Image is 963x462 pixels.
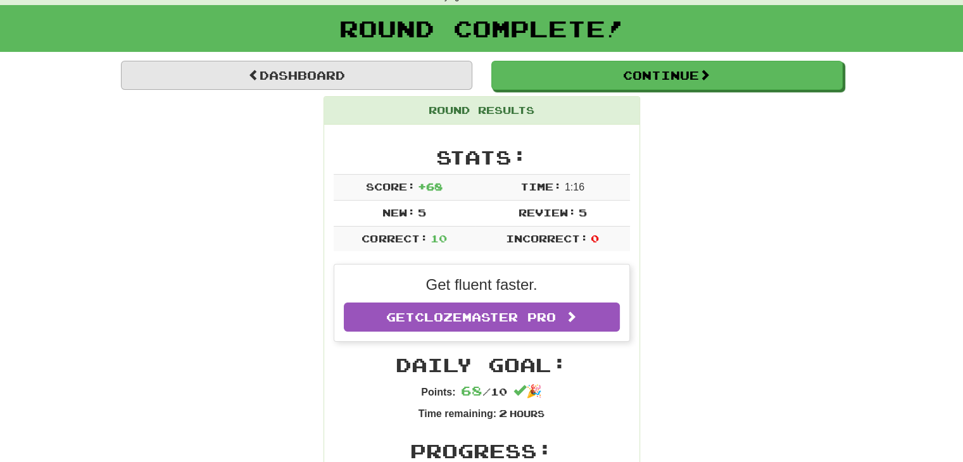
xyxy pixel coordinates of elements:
span: Time: [520,180,562,192]
span: Score: [366,180,415,192]
span: 2 [499,407,507,419]
span: 5 [418,206,426,218]
h1: Round Complete! [4,16,959,41]
span: / 10 [461,385,507,397]
h2: Daily Goal: [334,354,630,375]
span: + 68 [418,180,443,192]
h2: Stats: [334,147,630,168]
span: 0 [591,232,599,244]
span: Correct: [362,232,427,244]
button: Continue [491,61,843,90]
span: Incorrect: [506,232,588,244]
div: Round Results [324,97,639,125]
span: 1 : 16 [565,182,584,192]
span: 10 [431,232,447,244]
span: 68 [461,383,482,398]
strong: Time remaining: [419,408,496,419]
a: Dashboard [121,61,472,90]
span: 🎉 [513,384,542,398]
span: Clozemaster Pro [415,310,556,324]
span: Review: [518,206,576,218]
a: GetClozemaster Pro [344,303,620,332]
small: Hours [510,408,544,419]
p: Get fluent faster. [344,274,620,296]
span: 5 [579,206,587,218]
span: New: [382,206,415,218]
h2: Progress: [334,440,630,461]
strong: Points: [421,387,455,397]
